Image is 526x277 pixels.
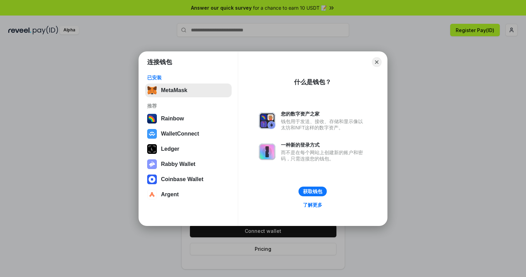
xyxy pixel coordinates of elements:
button: Rabby Wallet [145,157,232,171]
div: Rainbow [161,116,184,122]
img: svg+xml,%3Csvg%20width%3D%2228%22%20height%3D%2228%22%20viewBox%3D%220%200%2028%2028%22%20fill%3D... [147,190,157,199]
button: 获取钱包 [299,187,327,196]
button: MetaMask [145,83,232,97]
div: 获取钱包 [303,188,322,195]
div: Coinbase Wallet [161,176,203,182]
div: Argent [161,191,179,198]
button: Ledger [145,142,232,156]
div: 什么是钱包？ [294,78,331,86]
button: Rainbow [145,112,232,126]
button: Coinbase Wallet [145,172,232,186]
div: MetaMask [161,87,187,93]
img: svg+xml,%3Csvg%20xmlns%3D%22http%3A%2F%2Fwww.w3.org%2F2000%2Fsvg%22%20fill%3D%22none%22%20viewBox... [259,144,275,160]
h1: 连接钱包 [147,58,172,66]
img: svg+xml,%3Csvg%20width%3D%2228%22%20height%3D%2228%22%20viewBox%3D%220%200%2028%2028%22%20fill%3D... [147,175,157,184]
button: Argent [145,188,232,201]
div: Ledger [161,146,179,152]
div: 钱包用于发送、接收、存储和显示像以太坊和NFT这样的数字资产。 [281,118,366,131]
img: svg+xml,%3Csvg%20xmlns%3D%22http%3A%2F%2Fwww.w3.org%2F2000%2Fsvg%22%20fill%3D%22none%22%20viewBox... [147,159,157,169]
div: 一种新的登录方式 [281,142,366,148]
div: Rabby Wallet [161,161,195,167]
div: 了解更多 [303,202,322,208]
div: 而不是在每个网站上创建新的账户和密码，只需连接您的钱包。 [281,149,366,162]
img: svg+xml,%3Csvg%20fill%3D%22none%22%20height%3D%2233%22%20viewBox%3D%220%200%2035%2033%22%20width%... [147,86,157,95]
div: 您的数字资产之家 [281,111,366,117]
img: svg+xml,%3Csvg%20width%3D%22120%22%20height%3D%22120%22%20viewBox%3D%220%200%20120%20120%22%20fil... [147,114,157,123]
div: 已安装 [147,75,230,81]
button: WalletConnect [145,127,232,141]
img: svg+xml,%3Csvg%20width%3D%2228%22%20height%3D%2228%22%20viewBox%3D%220%200%2028%2028%22%20fill%3D... [147,129,157,139]
img: svg+xml,%3Csvg%20xmlns%3D%22http%3A%2F%2Fwww.w3.org%2F2000%2Fsvg%22%20fill%3D%22none%22%20viewBox... [259,112,275,129]
div: WalletConnect [161,131,199,137]
a: 了解更多 [299,200,326,209]
button: Close [372,57,382,67]
div: 推荐 [147,103,230,109]
img: svg+xml,%3Csvg%20xmlns%3D%22http%3A%2F%2Fwww.w3.org%2F2000%2Fsvg%22%20width%3D%2228%22%20height%3... [147,144,157,154]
